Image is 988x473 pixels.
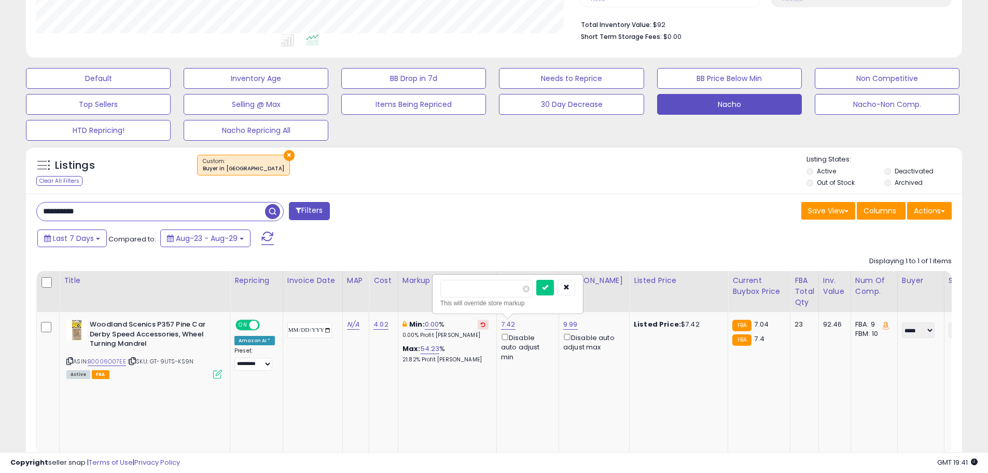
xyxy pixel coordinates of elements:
div: FBA Total Qty [795,275,814,308]
button: Nacho-Non Comp. [815,94,959,115]
th: The percentage added to the cost of goods (COGS) that forms the calculator for Min & Max prices. [398,271,496,312]
span: ON [236,321,249,330]
span: $0.00 [663,32,681,42]
div: FBM: 10 [855,329,889,339]
div: 92.46 [823,320,843,329]
span: Last 7 Days [53,233,94,244]
div: Amazon AI * [234,336,275,345]
b: Short Term Storage Fees: [581,32,662,41]
b: Listed Price: [634,319,681,329]
label: Deactivated [895,167,934,175]
th: CSV column name: cust_attr_1_Buyer [897,271,944,312]
a: 0.00 [425,319,439,330]
div: Disable auto adjust max [563,332,621,352]
p: 0.00% Profit [PERSON_NAME] [402,332,489,339]
button: Needs to Reprice [499,68,644,89]
a: Terms of Use [89,457,133,467]
a: B0006O07EE [88,357,126,366]
div: Supplier [949,275,986,286]
button: HTD Repricing! [26,120,171,141]
small: FBA [732,320,752,331]
div: 23 [795,320,811,329]
div: Preset: [234,347,275,371]
button: 30 Day Decrease [499,94,644,115]
button: Nacho Repricing All [184,120,328,141]
div: Num of Comp. [855,275,893,297]
button: Actions [907,202,952,220]
a: Privacy Policy [134,457,180,467]
span: All listings currently available for purchase on Amazon [66,370,90,379]
button: Inventory Age [184,68,328,89]
h5: Listings [55,158,95,173]
p: Listing States: [806,155,962,165]
a: 54.23 [421,344,440,354]
span: | SKU: GT-9UTS-KS9N [128,357,193,366]
span: Aug-23 - Aug-29 [176,233,238,244]
button: BB Drop in 7d [341,68,486,89]
button: Nacho [657,94,802,115]
button: Filters [289,202,329,220]
div: Current Buybox Price [732,275,786,297]
button: Items Being Repriced [341,94,486,115]
button: Non Competitive [815,68,959,89]
div: This will override store markup [440,298,575,308]
div: Listed Price [634,275,723,286]
div: Markup on Cost [402,275,492,286]
button: BB Price Below Min [657,68,802,89]
div: [PERSON_NAME] [563,275,625,286]
span: 7.04 [754,319,769,329]
a: 4.02 [373,319,388,330]
button: Top Sellers [26,94,171,115]
button: Columns [857,202,906,220]
span: Columns [864,206,896,216]
div: ASIN: [66,320,222,377]
button: Default [26,68,171,89]
a: 9.99 [563,319,578,330]
th: CSV column name: cust_attr_3_Invoice Date [283,271,342,312]
li: $92 [581,18,944,30]
div: Clear All Filters [36,176,82,186]
span: Custom: [203,157,284,173]
div: Disable auto adjust min [501,332,551,362]
button: × [284,150,295,161]
label: Archived [895,178,923,187]
div: seller snap | | [10,458,180,468]
div: Buyer in [GEOGRAPHIC_DATA] [203,165,284,172]
div: $7.42 [634,320,720,329]
div: Repricing [234,275,279,286]
b: Total Inventory Value: [581,20,651,29]
button: Save View [801,202,855,220]
label: Active [817,167,836,175]
a: N/A [347,319,359,330]
div: Title [64,275,226,286]
label: Out of Stock [817,178,855,187]
small: FBA [732,334,752,346]
img: 41WV-JxSxpL._SL40_.jpg [66,320,87,341]
b: Min: [409,319,425,329]
div: Buyer [902,275,940,286]
div: MAP [347,275,365,286]
div: Invoice Date [287,275,338,286]
span: FBA [92,370,109,379]
div: Inv. value [823,275,846,297]
strong: Copyright [10,457,48,467]
span: 2025-09-7 19:41 GMT [937,457,978,467]
button: Aug-23 - Aug-29 [160,229,251,247]
div: FBA: 9 [855,320,889,329]
span: OFF [258,321,275,330]
span: 7.4 [754,334,764,344]
div: % [402,344,489,363]
div: % [402,320,489,339]
p: 21.82% Profit [PERSON_NAME] [402,356,489,363]
span: Compared to: [108,234,156,244]
b: Woodland Scenics P357 Pine Car Derby Speed Accessories, Wheel Turning Mandrel [90,320,216,352]
button: Last 7 Days [37,229,107,247]
button: Selling @ Max [184,94,328,115]
b: Max: [402,344,421,354]
div: Cost [373,275,394,286]
div: Displaying 1 to 1 of 1 items [869,256,952,266]
a: 7.42 [501,319,516,330]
